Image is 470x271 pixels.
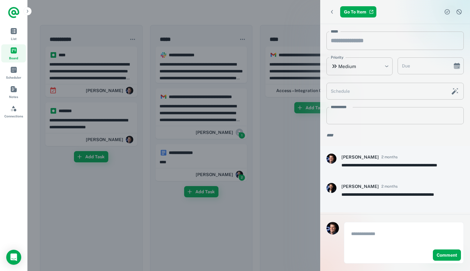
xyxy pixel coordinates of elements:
[326,222,339,234] img: Ross Howard
[326,6,338,17] button: Back
[1,83,26,101] a: Notes
[6,75,21,80] span: Scheduler
[4,114,23,119] span: Connections
[331,55,344,60] label: Priority
[1,64,26,82] a: Scheduler
[7,6,20,19] a: Logo
[326,154,336,164] img: ACg8ocJXgsHiDWquLOIhQu-wVdLgmBs2K9GG-ZNwonheOQYFopqCSgLx=s50-c-k-no
[9,94,18,99] span: Notes
[1,102,26,121] a: Connections
[1,44,26,62] a: Board
[6,250,21,265] div: Load Chat
[341,154,379,160] h6: [PERSON_NAME]
[381,154,398,160] span: 2 months
[433,249,461,261] button: Comment
[9,56,18,61] span: Board
[326,183,336,193] img: ALV-UjWAYI6uz2ZhLvupn2ri3UTVPb_aceJz0rzv0npS0IkC_UJ3kR1r=s50-c-k-no
[1,25,26,43] a: List
[11,36,17,41] span: List
[341,183,379,190] h6: [PERSON_NAME]
[450,86,460,96] button: Schedule this task with AI
[381,184,398,189] span: 2 months
[443,7,452,17] button: Complete task
[454,7,464,17] button: Dismiss task
[451,60,463,72] button: Choose date
[326,57,393,75] div: Medium
[320,24,470,214] div: scrollable content
[340,6,376,17] a: Go To Item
